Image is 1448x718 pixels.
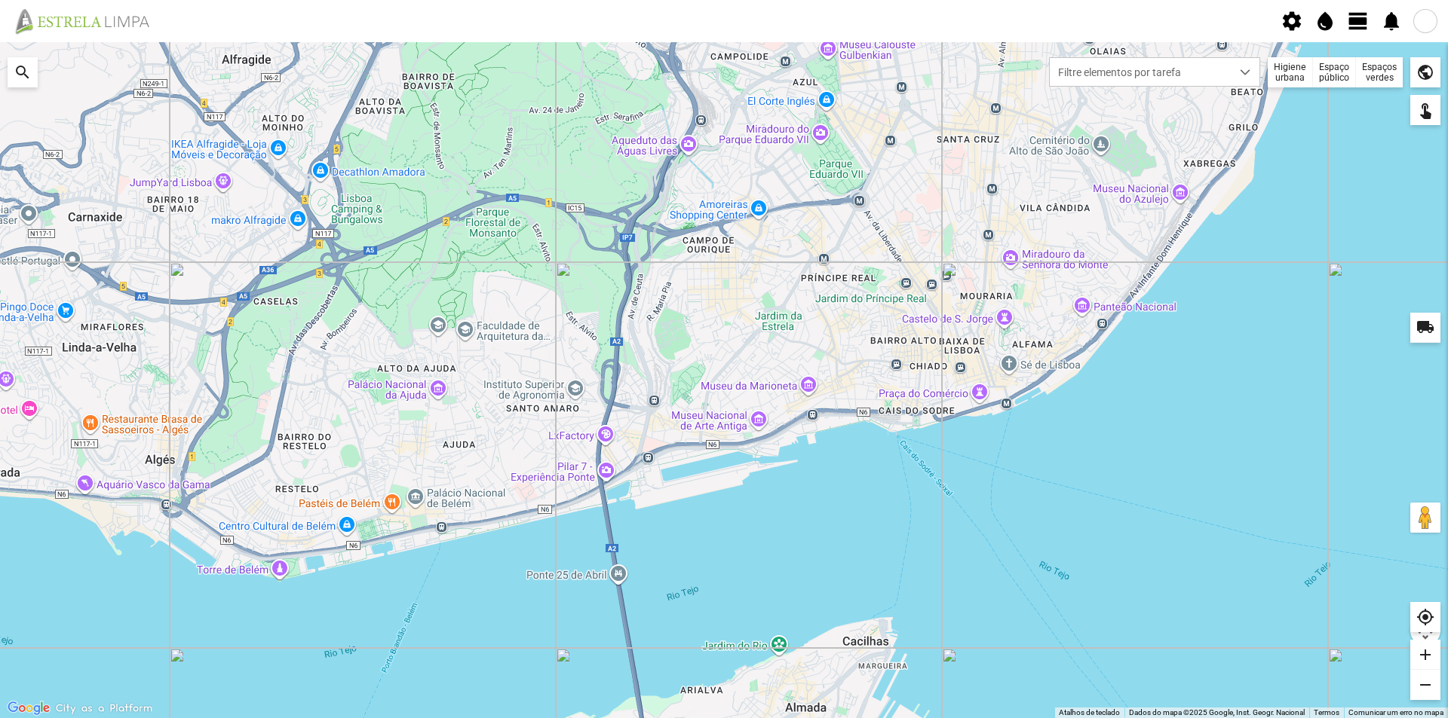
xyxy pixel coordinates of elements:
[1348,708,1443,716] a: Comunicar um erro no mapa
[4,698,54,718] img: Google
[1410,640,1440,670] div: add
[1268,57,1313,87] div: Higiene urbana
[1314,708,1339,716] a: Termos (abre num novo separador)
[8,57,38,87] div: search
[4,698,54,718] a: Abrir esta área no Google Maps (abre uma nova janela)
[1410,57,1440,87] div: public
[1410,503,1440,533] button: Arraste o Pegman para o mapa para abrir o Street View
[1050,58,1231,86] span: Filtre elementos por tarefa
[1059,707,1120,718] button: Atalhos de teclado
[1347,10,1370,32] span: view_day
[1313,57,1356,87] div: Espaço público
[1356,57,1403,87] div: Espaços verdes
[1231,58,1260,86] div: dropdown trigger
[1410,670,1440,700] div: remove
[1410,602,1440,632] div: my_location
[11,8,166,35] img: file
[1314,10,1336,32] span: water_drop
[1380,10,1403,32] span: notifications
[1129,708,1305,716] span: Dados do mapa ©2025 Google, Inst. Geogr. Nacional
[1410,95,1440,125] div: touch_app
[1410,313,1440,343] div: local_shipping
[1281,10,1303,32] span: settings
